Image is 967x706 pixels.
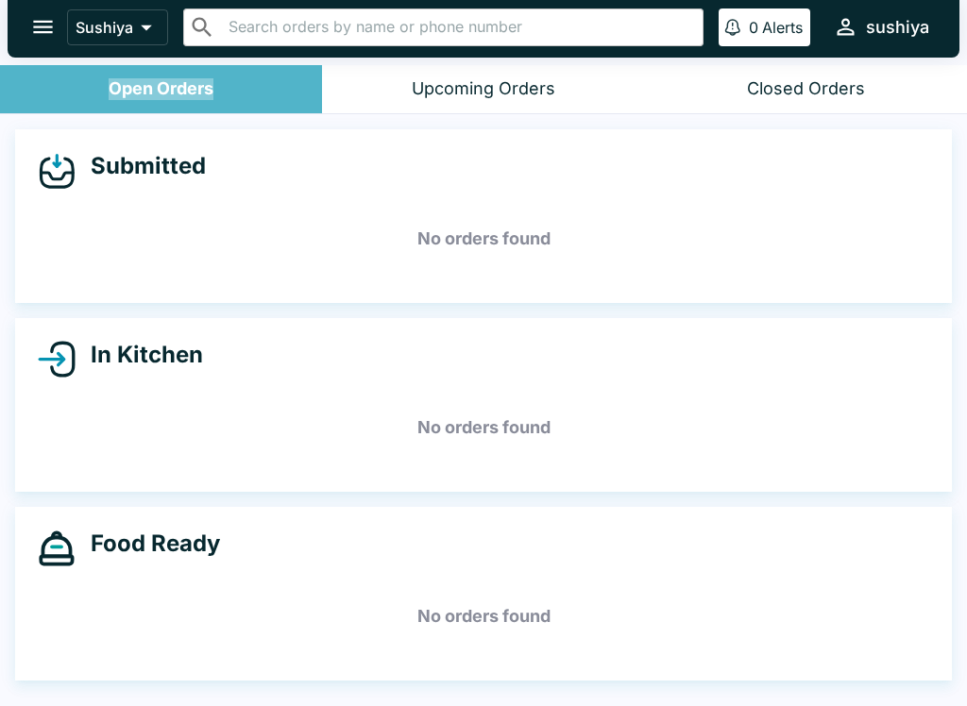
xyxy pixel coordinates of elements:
[825,7,937,47] button: sushiya
[38,582,929,650] h5: No orders found
[762,18,803,37] p: Alerts
[76,529,220,558] h4: Food Ready
[749,18,758,37] p: 0
[109,78,213,100] div: Open Orders
[76,152,206,180] h4: Submitted
[866,16,929,39] div: sushiya
[412,78,555,100] div: Upcoming Orders
[76,341,203,369] h4: In Kitchen
[747,78,865,100] div: Closed Orders
[223,14,695,41] input: Search orders by name or phone number
[19,3,67,51] button: open drawer
[67,9,168,45] button: Sushiya
[38,205,929,273] h5: No orders found
[38,394,929,462] h5: No orders found
[76,18,133,37] p: Sushiya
